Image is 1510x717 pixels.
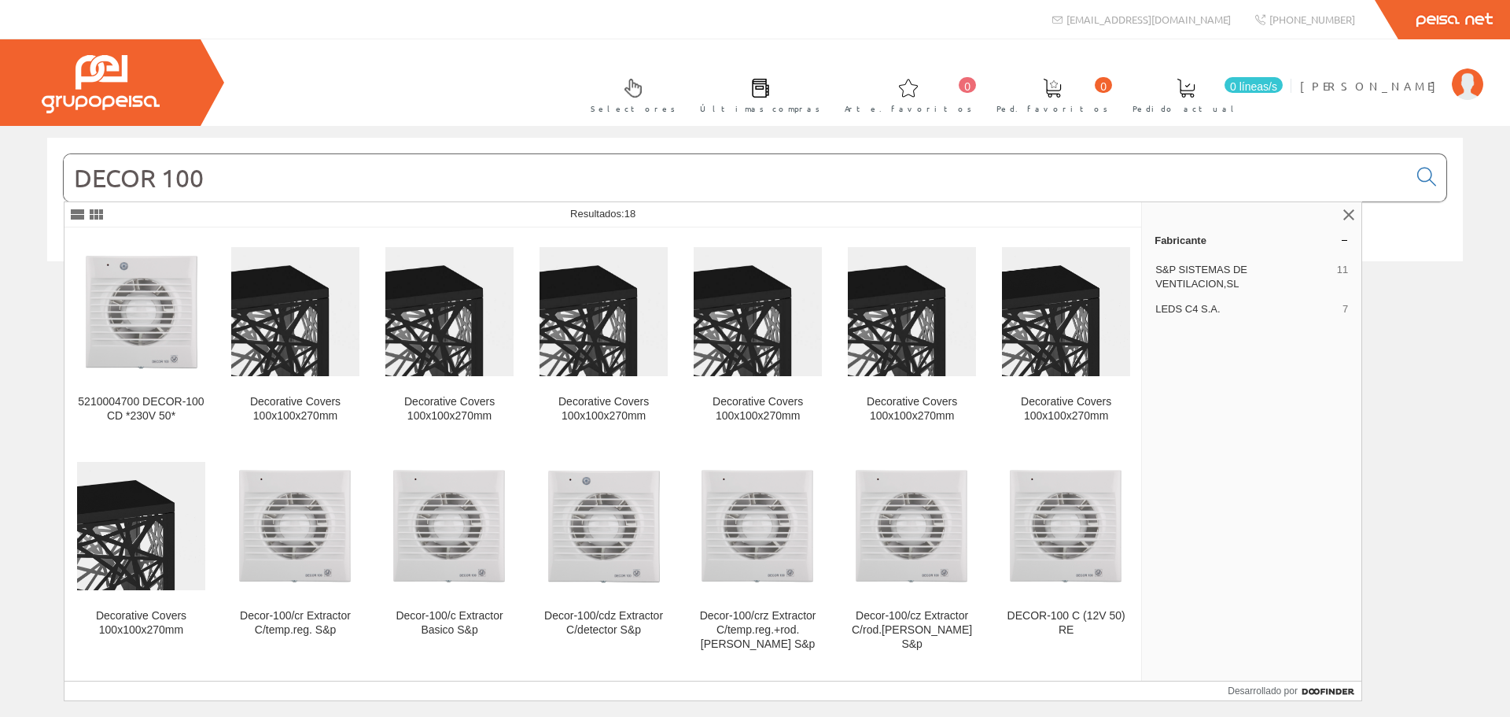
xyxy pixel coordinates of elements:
[575,65,683,123] a: Selectores
[684,65,828,123] a: Últimas compras
[1002,395,1130,423] div: Decorative Covers 100x100x270mm
[77,462,205,590] img: Decorative Covers 100x100x270mm
[219,228,372,442] a: Decorative Covers 100x100x270mm Decorative Covers 100x100x270mm
[1300,79,1444,93] font: [PERSON_NAME]
[848,609,976,652] div: Decor-100/cz Extractor C/rod.[PERSON_NAME] S&p
[964,80,970,93] font: 0
[1300,65,1483,80] a: [PERSON_NAME]
[540,609,668,638] div: Decor-100/cdz Extractor C/detector S&p
[996,102,1108,114] font: Ped. favoritos
[373,442,526,670] a: Decor-100/c Extractor Basico S&p Decor-100/c Extractor Basico S&p
[1337,263,1348,291] span: 11
[1228,686,1298,697] font: Desarrollado por
[527,228,680,442] a: Decorative Covers 100x100x270mm Decorative Covers 100x100x270mm
[231,609,359,638] div: Decor-100/cr Extractor C/temp.reg. S&p
[527,442,680,670] a: Decor-100/cdz Extractor C/detector S&p Decor-100/cdz Extractor C/detector S&p
[1228,682,1361,700] a: Desarrollado por
[1142,227,1361,253] a: Fabricante
[540,462,668,590] img: Decor-100/cdz Extractor C/detector S&p
[540,395,668,423] div: Decorative Covers 100x100x270mm
[1342,302,1348,316] span: 7
[77,395,205,423] div: 5210004700 DECOR-100 CD *230V 50*
[848,395,976,423] div: Decorative Covers 100x100x270mm
[570,208,635,220] span: Resultados:
[694,609,822,652] div: Decor-100/crz Extractor C/temp.reg.+rod.[PERSON_NAME] S&p
[845,102,972,114] font: Arte. favoritos
[1002,247,1130,375] img: Decorative Covers 100x100x270mm
[373,228,526,442] a: Decorative Covers 100x100x270mm Decorative Covers 100x100x270mm
[385,609,514,638] div: Decor-100/c Extractor Basico S&p
[385,462,514,590] img: Decor-100/c Extractor Basico S&p
[700,102,820,114] font: Últimas compras
[42,55,160,113] img: Grupo Peisa
[1155,302,1336,316] span: LEDS C4 S.A.
[385,395,514,423] div: Decorative Covers 100x100x270mm
[64,442,218,670] a: Decorative Covers 100x100x270mm Decorative Covers 100x100x270mm
[1132,102,1239,114] font: Pedido actual
[1066,13,1231,26] font: [EMAIL_ADDRESS][DOMAIN_NAME]
[848,462,976,590] img: Decor-100/cz Extractor C/rod.bola S&p
[681,228,834,442] a: Decorative Covers 100x100x270mm Decorative Covers 100x100x270mm
[989,442,1143,670] a: DECOR-100 C (12V 50) RE DECOR-100 C (12V 50) RE
[835,228,989,442] a: Decorative Covers 100x100x270mm Decorative Covers 100x100x270mm
[835,442,989,670] a: Decor-100/cz Extractor C/rod.bola S&p Decor-100/cz Extractor C/rod.[PERSON_NAME] S&p
[219,442,372,670] a: Decor-100/cr Extractor C/temp.reg. S&p Decor-100/cr Extractor C/temp.reg. S&p
[385,247,514,375] img: Decorative Covers 100x100x270mm
[231,462,359,590] img: Decor-100/cr Extractor C/temp.reg. S&p
[64,154,1408,201] input: Buscar...
[694,462,822,590] img: Decor-100/crz Extractor C/temp.reg.+rod.bola S&p
[848,247,976,375] img: Decorative Covers 100x100x270mm
[1155,263,1331,291] span: S&P SISTEMAS DE VENTILACION,SL
[1002,609,1130,638] div: DECOR-100 C (12V 50) RE
[540,247,668,375] img: Decorative Covers 100x100x270mm
[694,395,822,423] div: Decorative Covers 100x100x270mm
[64,228,218,442] a: 5210004700 DECOR-100 CD *230V 50* 5210004700 DECOR-100 CD *230V 50*
[1002,462,1130,590] img: DECOR-100 C (12V 50) RE
[681,442,834,670] a: Decor-100/crz Extractor C/temp.reg.+rod.bola S&p Decor-100/crz Extractor C/temp.reg.+rod.[PERSON_...
[624,208,635,220] span: 18
[591,102,676,114] font: Selectores
[694,247,822,375] img: Decorative Covers 100x100x270mm
[1230,80,1277,93] font: 0 líneas/s
[77,609,205,638] div: Decorative Covers 100x100x270mm
[1269,13,1355,26] font: [PHONE_NUMBER]
[1100,80,1107,93] font: 0
[77,247,205,375] img: 5210004700 DECOR-100 CD *230V 50*
[231,395,359,423] div: Decorative Covers 100x100x270mm
[989,228,1143,442] a: Decorative Covers 100x100x270mm Decorative Covers 100x100x270mm
[231,247,359,375] img: Decorative Covers 100x100x270mm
